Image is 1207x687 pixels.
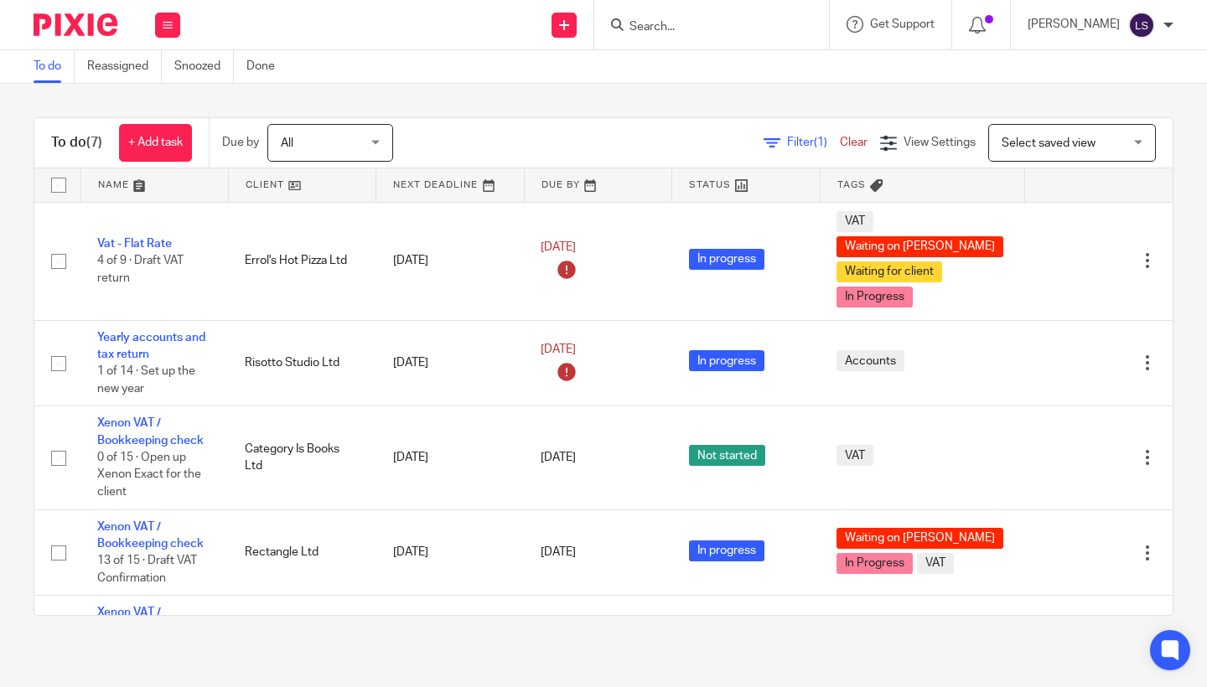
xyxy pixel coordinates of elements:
[904,137,976,148] span: View Settings
[86,136,102,149] span: (7)
[787,137,840,148] span: Filter
[837,350,904,371] span: Accounts
[97,255,184,284] span: 4 of 9 · Draft VAT return
[541,241,576,253] span: [DATE]
[228,202,376,320] td: Errol's Hot Pizza Ltd
[97,521,204,550] a: Xenon VAT / Bookkeeping check
[1028,16,1120,33] p: [PERSON_NAME]
[51,134,102,152] h1: To do
[689,540,764,561] span: In progress
[837,287,913,307] span: In Progress
[222,134,259,151] p: Due by
[228,320,376,406] td: Risotto Studio Ltd
[628,20,779,35] input: Search
[376,406,524,509] td: [DATE]
[34,13,117,36] img: Pixie
[228,509,376,596] td: Rectangle Ltd
[837,553,913,574] span: In Progress
[870,18,935,30] span: Get Support
[97,555,197,585] span: 13 of 15 · Draft VAT Confirmation
[541,546,576,558] span: [DATE]
[837,180,866,189] span: Tags
[837,445,873,466] span: VAT
[689,249,764,270] span: In progress
[541,343,576,355] span: [DATE]
[917,553,954,574] span: VAT
[814,137,827,148] span: (1)
[1002,137,1096,149] span: Select saved view
[97,607,204,635] a: Xenon VAT / Bookkeeping check
[228,406,376,509] td: Category Is Books Ltd
[689,445,765,466] span: Not started
[97,365,195,395] span: 1 of 14 · Set up the new year
[1128,12,1155,39] img: svg%3E
[97,417,204,446] a: Xenon VAT / Bookkeeping check
[246,50,288,83] a: Done
[376,202,524,320] td: [DATE]
[837,528,1003,549] span: Waiting on [PERSON_NAME]
[174,50,234,83] a: Snoozed
[119,124,192,162] a: + Add task
[97,452,201,498] span: 0 of 15 · Open up Xenon Exact for the client
[689,350,764,371] span: In progress
[837,211,873,232] span: VAT
[376,320,524,406] td: [DATE]
[97,238,172,250] a: Vat - Flat Rate
[541,452,576,463] span: [DATE]
[97,332,205,360] a: Yearly accounts and tax return
[840,137,868,148] a: Clear
[837,236,1003,257] span: Waiting on [PERSON_NAME]
[837,261,942,282] span: Waiting for client
[376,509,524,596] td: [DATE]
[87,50,162,83] a: Reassigned
[281,137,293,149] span: All
[34,50,75,83] a: To do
